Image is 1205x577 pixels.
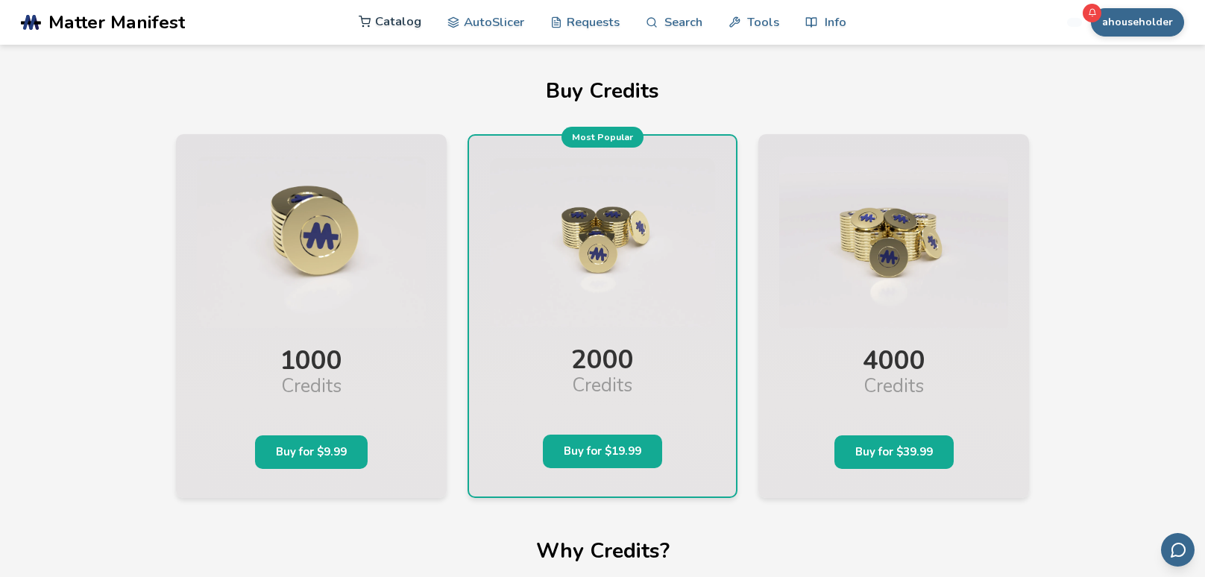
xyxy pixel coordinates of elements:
div: 2000 [490,330,716,375]
span: Matter Manifest [48,12,185,33]
button: Send feedback via email [1161,533,1195,567]
div: 4000 [779,331,1008,376]
button: Buy for $9.99 [255,435,368,469]
div: Credits [197,376,426,412]
img: Premium Pack [779,157,1008,328]
button: Buy for $39.99 [834,435,954,469]
button: ahouseholder [1091,8,1184,37]
h1: Why Credits? [176,540,1029,563]
img: Starter Pack [197,157,426,328]
div: Most Popular [561,127,644,148]
button: Buy for $19.99 [543,435,662,468]
div: 1000 [197,331,426,376]
div: Credits [490,375,716,412]
h1: Buy Credits [176,80,1029,103]
img: Pro Pack [490,158,716,327]
div: Credits [779,376,1008,412]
